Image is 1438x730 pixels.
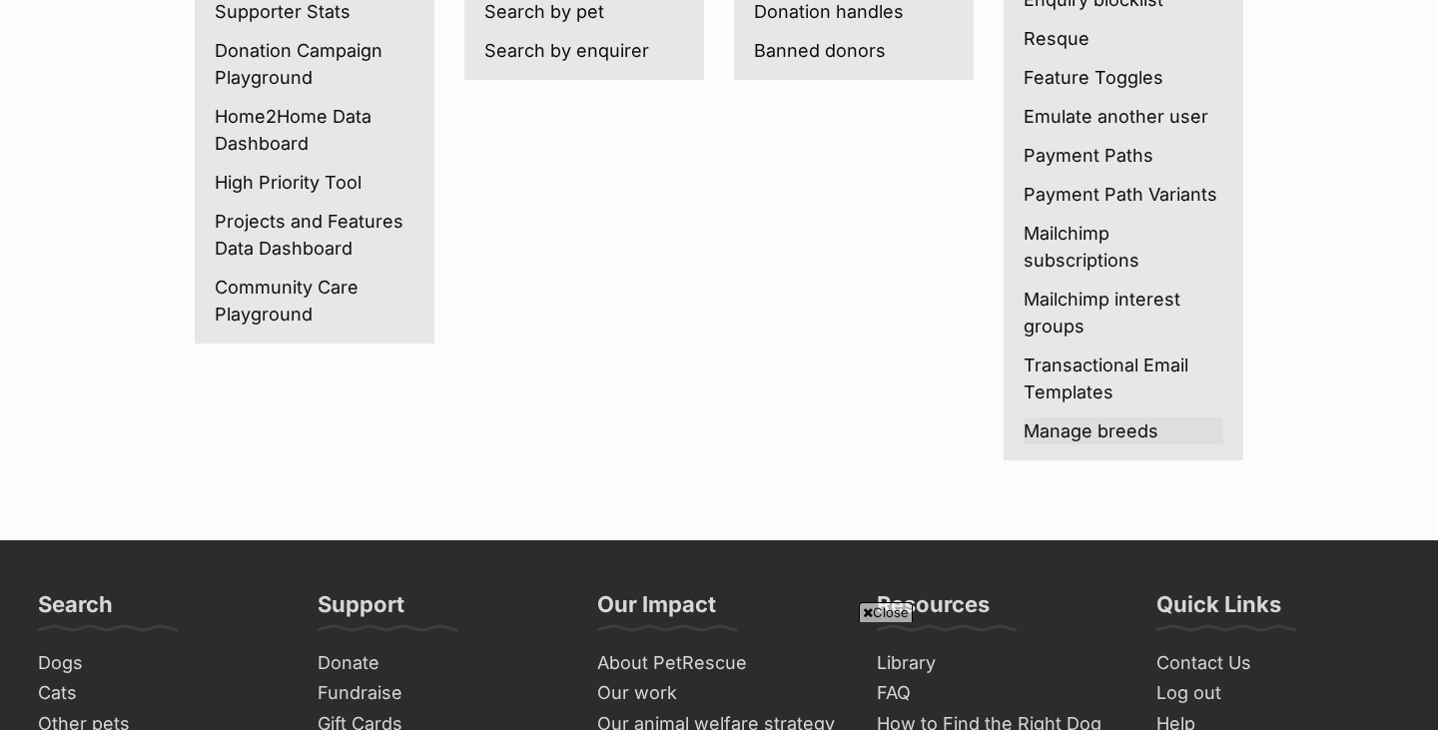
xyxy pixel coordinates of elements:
[1024,142,1223,169] a: Payment Paths
[215,274,414,328] a: Community Care Playground
[859,602,913,622] span: Close
[1024,25,1223,52] a: Resque
[1024,286,1223,340] a: Mailchimp interest groups
[318,590,404,630] h3: Support
[1024,181,1223,208] a: Payment Path Variants
[1024,352,1223,405] a: Transactional Email Templates
[877,590,990,630] h3: Resources
[754,37,954,64] a: Banned donors
[215,37,414,91] a: Donation Campaign Playground
[1148,648,1408,679] a: Contact Us
[235,630,1203,720] iframe: Advertisement
[1024,220,1223,274] a: Mailchimp subscriptions
[1156,590,1281,630] h3: Quick Links
[597,590,716,630] h3: Our Impact
[1024,417,1223,444] a: Manage breeds
[215,169,414,196] a: High Priority Tool
[1148,678,1408,709] a: Log out
[215,103,414,157] a: Home2Home Data Dashboard
[38,590,113,630] h3: Search
[30,648,290,679] a: Dogs
[215,208,414,262] a: Projects and Features Data Dashboard
[30,678,290,709] a: Cats
[1024,64,1223,91] a: Feature Toggles
[484,37,684,64] a: Search by enquirer
[1024,103,1223,130] a: Emulate another user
